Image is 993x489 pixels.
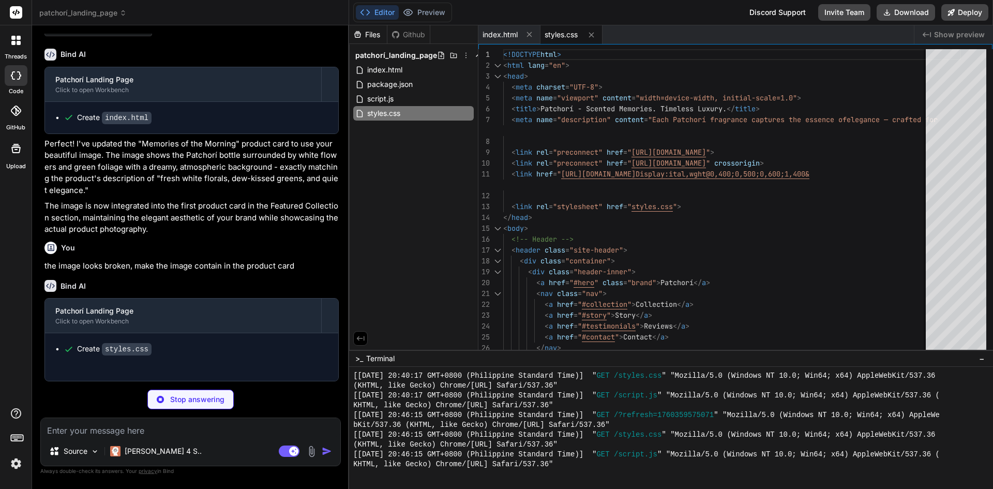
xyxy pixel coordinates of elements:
span: = [553,115,557,124]
span: = [574,332,578,342]
button: Download [877,4,935,21]
div: 2 [478,60,490,71]
code: index.html [102,112,152,124]
div: 1 [478,49,490,60]
span: </ [694,278,702,287]
div: Click to collapse the range. [491,71,504,82]
div: 25 [478,332,490,343]
span: " [627,158,631,168]
img: attachment [306,446,318,457]
span: rel [536,158,549,168]
span: meta [516,93,532,102]
span: nav [545,343,557,352]
div: Create [77,112,152,123]
span: < [536,289,540,298]
span: > [528,213,532,222]
span: > [756,104,760,113]
button: Preview [399,5,449,20]
span: = [578,289,582,298]
h6: You [61,243,75,253]
div: 15 [478,223,490,234]
img: Pick Models [91,447,99,456]
span: lang [528,61,545,70]
div: 21 [478,288,490,299]
span: div [532,267,545,276]
span: = [565,245,569,255]
span: < [545,321,549,331]
span: #collection [582,300,627,309]
span: > [524,71,528,81]
span: > [611,256,615,265]
span: [URL][DOMAIN_NAME] [561,169,636,179]
span: < [503,71,507,81]
span: href [557,300,574,309]
span: [[DATE] 20:40:17 GMT+0800 (Philippine Standard Time)] " [353,371,596,381]
div: Click to collapse the range. [491,223,504,234]
span: = [561,256,565,265]
span: " [557,169,561,179]
span: KHTML, like Gecko) Chrome/[URL] Safari/537.36" [353,401,553,410]
span: head [511,213,528,222]
span: #testimonials [582,321,636,331]
div: Github [387,29,430,40]
span: a [549,310,553,320]
span: > [631,267,636,276]
span: < [511,115,516,124]
span: package.json [366,78,414,91]
span: < [545,300,549,309]
span: " "Mozilla/5.0 (Windows NT 10.0; Win64; x64) AppleWebKit/537.36 ( [657,391,940,401]
span: body [507,224,524,233]
span: a [549,321,553,331]
h6: Bind AI [61,281,86,291]
span: < [545,332,549,342]
span: > [619,332,623,342]
span: " "Mozilla/5.0 (Windows NT 10.0; Win64; x64) AppleWebKit/537.36 [661,371,935,381]
span: class [557,289,578,298]
div: 5 [478,93,490,103]
span: = [553,169,557,179]
span: href [607,202,623,211]
button: Editor [356,5,399,20]
div: Discord Support [743,4,812,21]
p: the image looks broken, make the image contain in the product card [44,260,339,272]
div: 8 [478,136,490,147]
span: </ [673,321,681,331]
span: > [760,158,764,168]
span: < [545,310,549,320]
span: = [565,82,569,92]
span: "UTF-8" [569,82,598,92]
span: </ [652,332,660,342]
span: " [627,300,631,309]
span: "container" [565,256,611,265]
span: > [536,104,540,113]
div: 4 [478,82,490,93]
span: > [557,50,561,59]
span: < [511,82,516,92]
span: [[DATE] 20:46:15 GMT+0800 (Philippine Standard Time)] " [353,430,596,440]
p: Stop answering [170,394,224,405]
span: > [710,147,714,157]
span: > [524,224,528,233]
span: [[DATE] 20:40:17 GMT+0800 (Philippine Standard Time)] " [353,391,596,401]
span: </ [503,213,511,222]
span: " [569,278,574,287]
span: " [706,158,710,168]
span: /script.js [614,450,657,460]
button: Invite Team [818,4,870,21]
div: 17 [478,245,490,256]
span: class [540,256,561,265]
span: = [569,267,574,276]
span: > [665,332,669,342]
span: a [644,310,648,320]
span: href [549,278,565,287]
span: < [511,169,516,179]
span: name [536,93,553,102]
span: > [603,289,607,298]
div: Click to collapse the range. [491,256,504,266]
p: Always double-check its answers. Your in Bind [40,466,341,476]
span: < [503,224,507,233]
span: Patchorí [660,278,694,287]
span: " "Mozilla/5.0 (Windows NT 10.0; Win64; x64) AppleWe [714,410,940,420]
span: < [511,104,516,113]
div: 24 [478,321,490,332]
